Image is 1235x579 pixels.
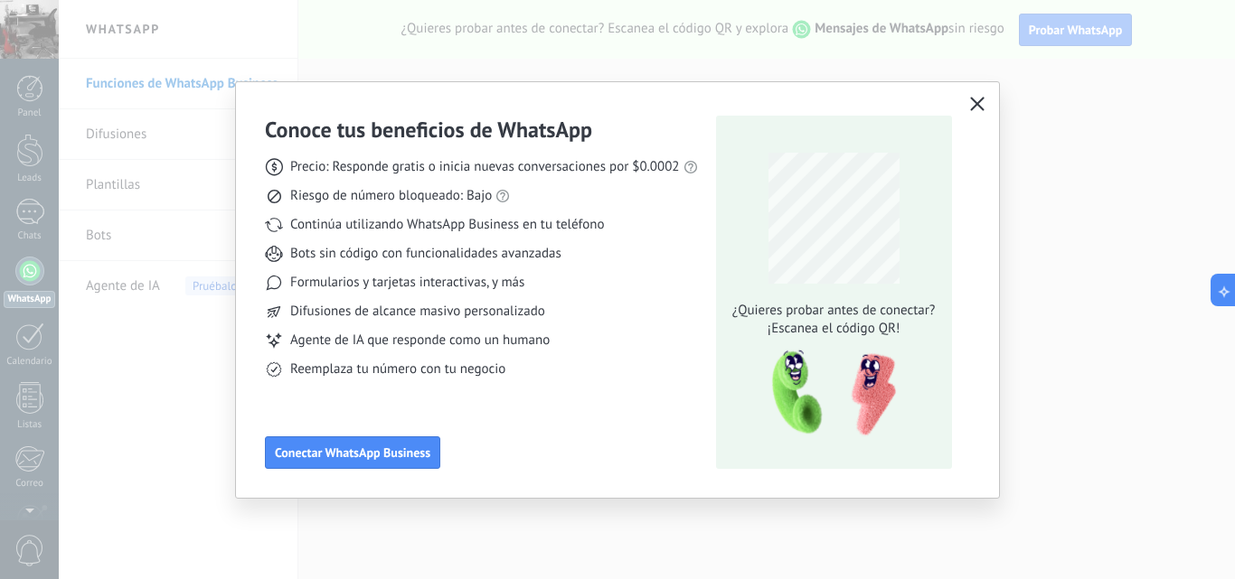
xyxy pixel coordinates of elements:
[265,116,592,144] h3: Conoce tus beneficios de WhatsApp
[265,436,440,469] button: Conectar WhatsApp Business
[275,446,430,459] span: Conectar WhatsApp Business
[290,303,545,321] span: Difusiones de alcance masivo personalizado
[290,360,505,378] span: Reemplaza tu número con tu negocio
[757,345,900,442] img: qr-pic-1x.png
[290,245,561,263] span: Bots sin código con funcionalidades avanzadas
[727,320,940,338] span: ¡Escanea el código QR!
[290,332,550,350] span: Agente de IA que responde como un humano
[290,274,524,292] span: Formularios y tarjetas interactivas, y más
[290,158,680,176] span: Precio: Responde gratis o inicia nuevas conversaciones por $0.0002
[290,216,604,234] span: Continúa utilizando WhatsApp Business en tu teléfono
[727,302,940,320] span: ¿Quieres probar antes de conectar?
[290,187,492,205] span: Riesgo de número bloqueado: Bajo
